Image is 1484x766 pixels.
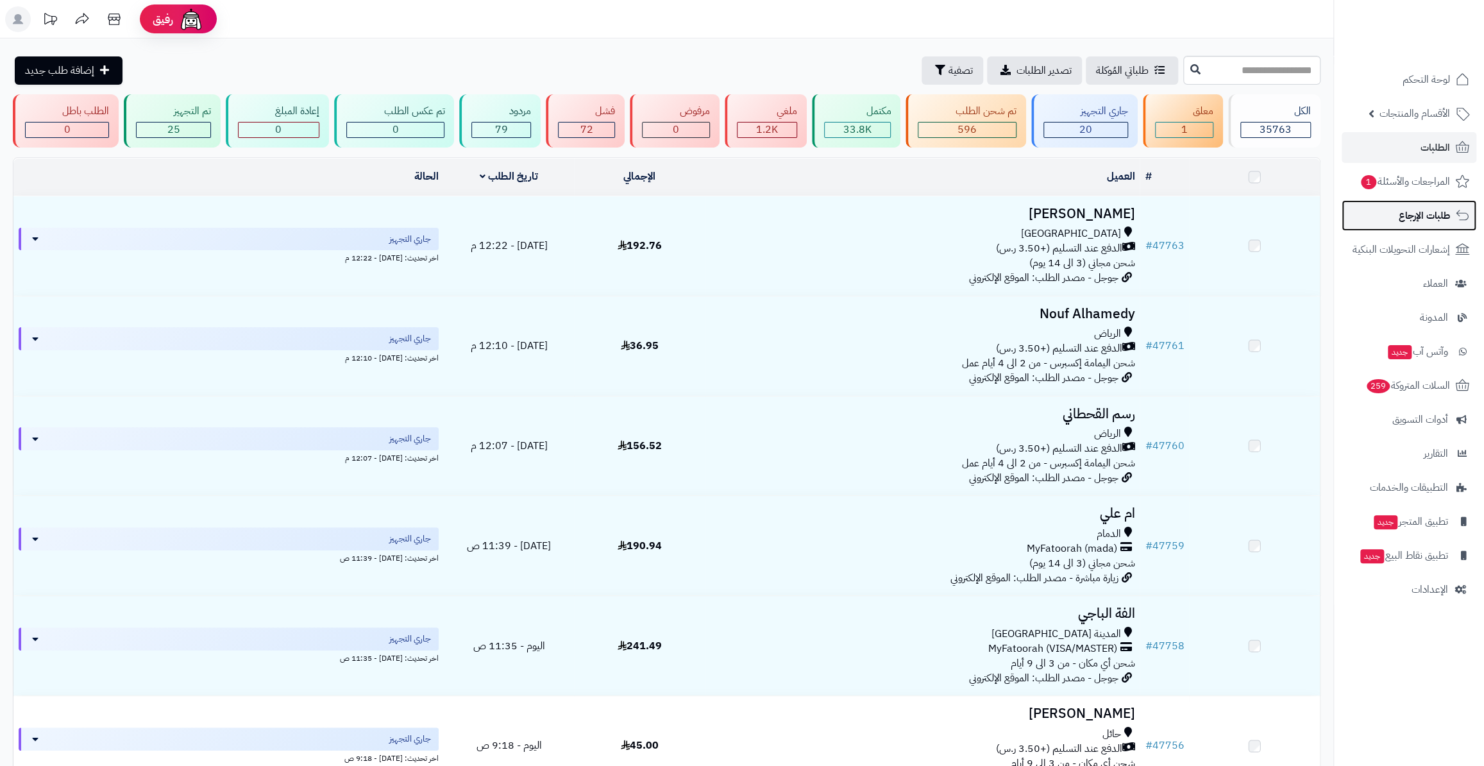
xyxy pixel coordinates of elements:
[389,532,431,545] span: جاري التجهيز
[995,341,1122,356] span: الدفع عند التسليم (+3.50 ر.س)
[710,706,1134,721] h3: [PERSON_NAME]
[1145,538,1184,554] a: #47759
[25,104,109,119] div: الطلب باطل
[1399,207,1450,225] span: طلبات الإرجاع
[950,570,1118,586] span: زيارة مباشرة - مصدر الطلب: الموقع الإلكتروني
[957,122,977,137] span: 596
[623,169,655,184] a: الإجمالي
[903,94,1028,148] a: تم شحن الطلب 596
[389,233,431,246] span: جاري التجهيز
[1106,169,1134,184] a: العميل
[1016,63,1072,78] span: تصدير الطلبات
[825,123,890,137] div: 33813
[1342,336,1476,367] a: وآتس آبجديد
[347,123,444,137] div: 0
[1260,122,1292,137] span: 35763
[26,123,108,137] div: 0
[988,642,1117,656] span: MyFatoorah (VISA/MASTER)
[1342,574,1476,605] a: الإعدادات
[1029,255,1134,271] span: شحن مجاني (3 الى 14 يوم)
[64,122,71,137] span: 0
[1029,94,1140,148] a: جاري التجهيز 20
[392,122,399,137] span: 0
[643,123,709,137] div: 0
[476,738,541,753] span: اليوم - 9:18 ص
[19,651,439,664] div: اخر تحديث: [DATE] - 11:35 ص
[1423,275,1448,293] span: العملاء
[470,238,547,253] span: [DATE] - 12:22 م
[19,350,439,364] div: اخر تحديث: [DATE] - 12:10 م
[1145,338,1184,353] a: #47761
[809,94,903,148] a: مكتمل 33.8K
[1145,438,1152,454] span: #
[167,122,180,137] span: 25
[710,506,1134,521] h3: ام علي
[968,370,1118,386] span: جوجل - مصدر الطلب: الموقع الإلكتروني
[19,250,439,264] div: اخر تحديث: [DATE] - 12:22 م
[1156,123,1212,137] div: 1
[1145,169,1151,184] a: #
[389,432,431,445] span: جاري التجهيز
[618,538,662,554] span: 190.94
[470,438,547,454] span: [DATE] - 12:07 م
[471,104,530,119] div: مردود
[627,94,721,148] a: مرفوض 0
[1370,479,1448,497] span: التطبيقات والخدمات
[580,122,593,137] span: 72
[473,638,544,654] span: اليوم - 11:35 ص
[1379,105,1450,123] span: الأقسام والمنتجات
[1145,738,1184,753] a: #47756
[1412,581,1448,599] span: الإعدادات
[414,169,439,184] a: الحالة
[621,338,659,353] span: 36.95
[1226,94,1323,148] a: الكل35763
[1342,268,1476,299] a: العملاء
[1145,238,1184,253] a: #47763
[918,123,1015,137] div: 596
[1342,132,1476,163] a: الطلبات
[1145,638,1184,654] a: #47758
[995,241,1122,256] span: الدفع عند التسليم (+3.50 ر.س)
[389,633,431,645] span: جاري التجهيز
[389,733,431,745] span: جاري التجهيز
[1342,472,1476,503] a: التطبيقات والخدمات
[1096,527,1120,541] span: الدمام
[722,94,809,148] a: ملغي 1.2K
[19,550,439,564] div: اخر تحديث: [DATE] - 11:39 ص
[153,12,173,27] span: رفيق
[1140,94,1225,148] a: معلق 1
[843,122,872,137] span: 33.8K
[961,455,1134,471] span: شحن اليمامة إكسبرس - من 2 الى 4 أيام عمل
[1397,27,1472,54] img: logo-2.png
[1181,122,1187,137] span: 1
[470,338,547,353] span: [DATE] - 12:10 م
[1093,427,1120,441] span: الرياض
[949,63,973,78] span: تصفية
[472,123,530,137] div: 79
[559,123,614,137] div: 72
[1360,549,1384,563] span: جديد
[1366,379,1390,394] span: 259
[710,407,1134,421] h3: رسم القحطاني
[642,104,709,119] div: مرفوض
[467,538,551,554] span: [DATE] - 11:39 ص
[621,738,659,753] span: 45.00
[618,638,662,654] span: 241.49
[1420,309,1448,327] span: المدونة
[1145,338,1152,353] span: #
[1353,241,1450,259] span: إشعارات التحويلات البنكية
[495,122,508,137] span: 79
[673,122,679,137] span: 0
[1342,370,1476,401] a: السلات المتروكة259
[389,332,431,345] span: جاري التجهيز
[1029,556,1134,571] span: شحن مجاني (3 الى 14 يوم)
[25,63,94,78] span: إضافة طلب جديد
[1093,327,1120,341] span: الرياض
[1359,547,1448,565] span: تطبيق نقاط البيع
[1387,343,1448,361] span: وآتس آب
[1079,122,1092,137] span: 20
[618,438,662,454] span: 156.52
[34,6,66,35] a: تحديثات المنصة
[737,104,797,119] div: ملغي
[1392,411,1448,429] span: أدوات التسويق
